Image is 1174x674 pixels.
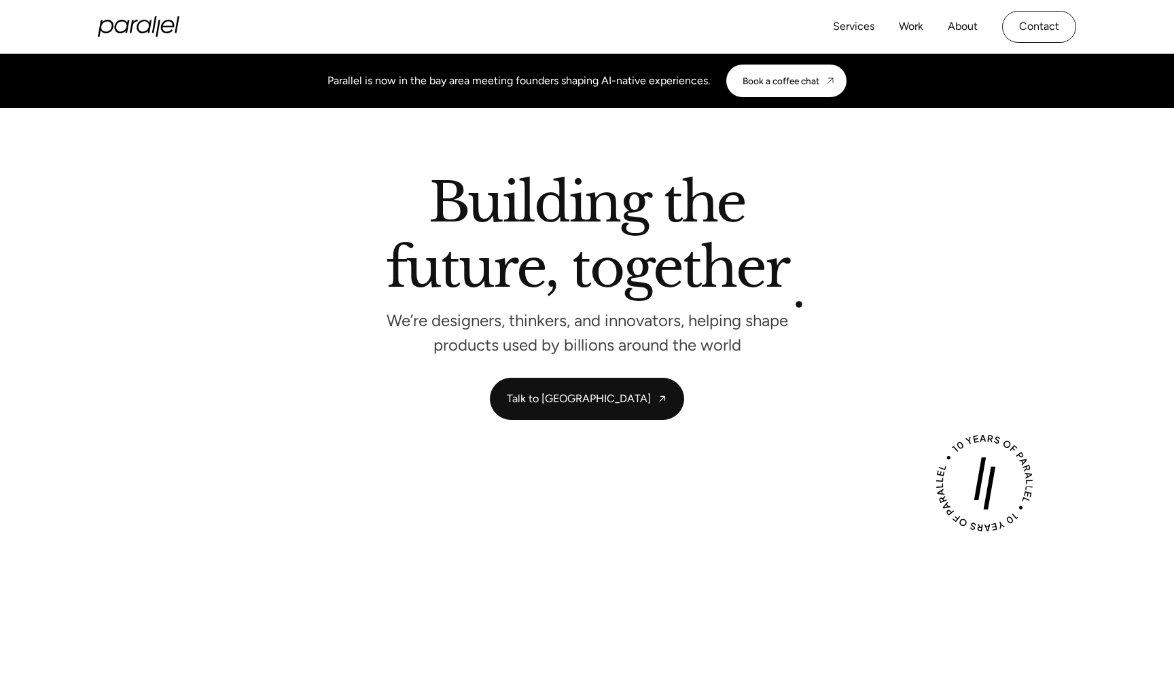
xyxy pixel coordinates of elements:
[825,75,836,86] img: CTA arrow image
[386,176,789,300] h2: Building the future, together
[743,75,819,86] div: Book a coffee chat
[726,65,847,97] a: Book a coffee chat
[327,73,710,89] div: Parallel is now in the bay area meeting founders shaping AI-native experiences.
[899,17,923,37] a: Work
[383,315,791,351] p: We’re designers, thinkers, and innovators, helping shape products used by billions around the world
[833,17,874,37] a: Services
[98,16,179,37] a: home
[1002,11,1076,43] a: Contact
[948,17,978,37] a: About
